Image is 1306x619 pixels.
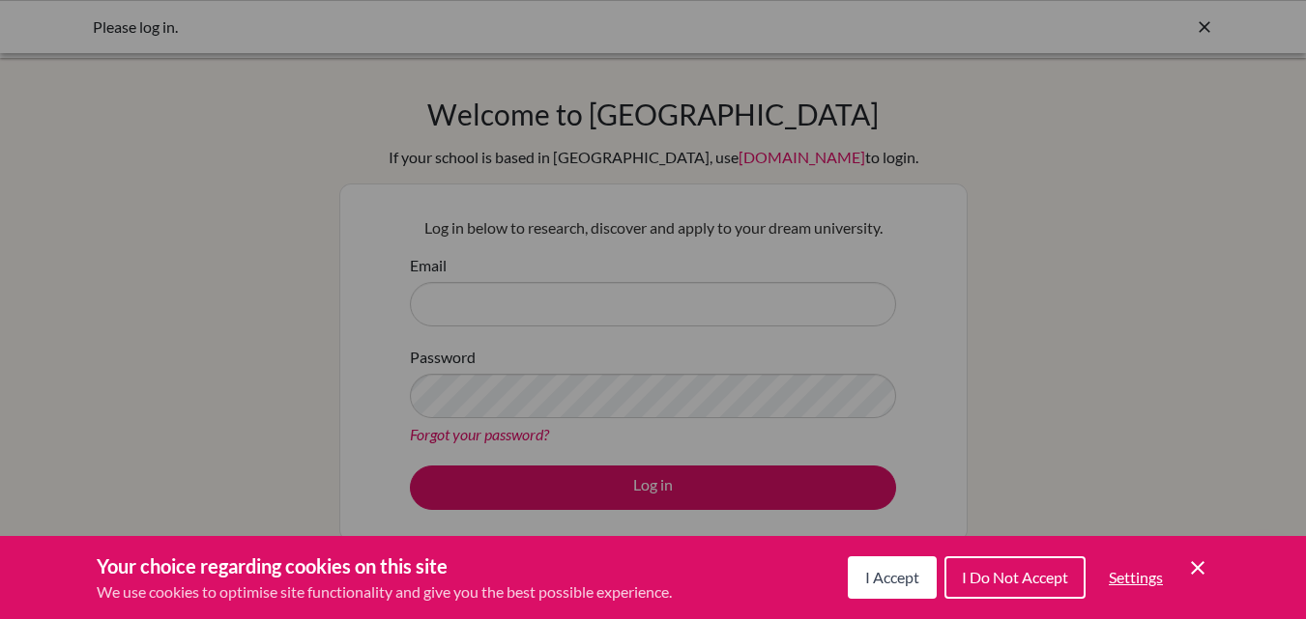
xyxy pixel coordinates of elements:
[865,568,919,586] span: I Accept
[944,556,1086,599] button: I Do Not Accept
[1109,568,1163,586] span: Settings
[848,556,937,599] button: I Accept
[1093,558,1178,597] button: Settings
[1186,556,1209,579] button: Save and close
[97,551,672,580] h3: Your choice regarding cookies on this site
[962,568,1068,586] span: I Do Not Accept
[97,580,672,604] p: We use cookies to optimise site functionality and give you the best possible experience.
